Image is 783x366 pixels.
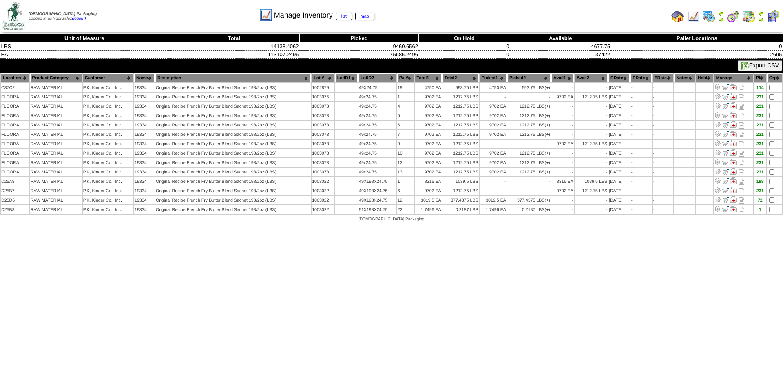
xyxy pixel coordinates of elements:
div: (+) [545,113,550,118]
td: 1212.75 LBS [442,130,479,139]
td: 75685.2496 [299,51,418,59]
th: Manage [714,73,753,82]
div: 231 [754,104,766,109]
td: 9702 EA [480,121,507,129]
td: 1003073 [312,121,334,129]
td: P.K, Kinder Co., Inc. [83,149,133,157]
td: - [551,102,574,111]
td: 19334 [134,102,155,111]
a: (logout) [72,16,86,21]
img: Manage Hold [730,206,737,212]
th: Total [168,34,300,42]
img: excel.gif [741,62,749,70]
td: 1212.75 LBS [507,168,551,176]
td: P.K, Kinder Co., Inc. [83,130,133,139]
td: FLOORA [1,149,29,157]
td: - [551,111,574,120]
td: RAW MATERIAL [30,102,82,111]
td: RAW MATERIAL [30,168,82,176]
td: - [652,83,673,92]
th: Description [155,73,311,82]
td: [DATE] [608,149,630,157]
img: Adjust [714,102,721,109]
td: - [630,111,651,120]
td: - [575,149,608,157]
td: [DATE] [608,121,630,129]
td: Original Recipe French Fry Butter Blend Sachet 198/2oz (LBS) [155,158,311,167]
img: Move [722,131,729,137]
div: (+) [545,170,550,175]
img: Adjust [714,187,721,193]
td: FLOORA [1,121,29,129]
img: Manage Hold [730,187,737,193]
td: 1212.75 LBS [507,111,551,120]
img: calendarinout.gif [742,10,755,23]
td: Original Recipe French Fry Butter Blend Sachet 198/2oz (LBS) [155,111,311,120]
img: Manage Hold [730,149,737,156]
td: [DATE] [608,140,630,148]
td: 1212.75 LBS [507,121,551,129]
img: Manage Hold [730,159,737,165]
img: Move [722,206,729,212]
td: 113107.2496 [168,51,300,59]
td: - [480,140,507,148]
td: 12 [397,158,414,167]
td: - [575,121,608,129]
div: 231 [754,113,766,118]
td: - [652,140,673,148]
td: 1212.75 LBS [507,102,551,111]
img: arrowleft.gif [718,10,724,16]
td: - [507,93,551,101]
td: 4750 EA [480,83,507,92]
th: On Hold [419,34,510,42]
td: RAW MATERIAL [30,140,82,148]
img: Manage Hold [730,177,737,184]
td: 1212.75 LBS [442,149,479,157]
th: Total1 [415,73,442,82]
td: - [480,93,507,101]
td: - [551,130,574,139]
td: 19 [397,83,414,92]
td: - [652,168,673,176]
div: 231 [754,151,766,156]
td: Original Recipe French Fry Butter Blend Sachet 198/2oz (LBS) [155,121,311,129]
td: 1212.75 LBS [507,158,551,167]
img: Move [722,159,729,165]
td: 0 [611,42,783,51]
td: RAW MATERIAL [30,149,82,157]
td: - [551,168,574,176]
td: 1 [397,93,414,101]
img: Move [722,84,729,90]
td: - [575,158,608,167]
td: 1003073 [312,168,334,176]
th: Available [510,34,611,42]
img: Adjust [714,140,721,146]
td: 593.75 LBS [507,83,551,92]
td: 1003073 [312,111,334,120]
img: Move [722,102,729,109]
img: home.gif [671,10,684,23]
td: - [630,83,651,92]
td: [DATE] [608,83,630,92]
td: 5 [397,111,414,120]
td: 49x24.75 [358,149,396,157]
td: - [630,168,651,176]
td: FLOORA [1,102,29,111]
td: 9702 EA [480,149,507,157]
td: 1003073 [312,130,334,139]
td: 9702 EA [415,140,442,148]
td: 19334 [134,111,155,120]
i: Note [739,160,744,166]
td: - [630,102,651,111]
i: Note [739,104,744,110]
td: 1212.75 LBS [442,140,479,148]
td: - [630,93,651,101]
td: 9702 EA [480,102,507,111]
img: Adjust [714,84,721,90]
td: - [630,121,651,129]
td: - [630,158,651,167]
td: Original Recipe French Fry Butter Blend Sachet 198/2oz (LBS) [155,102,311,111]
td: FLOORA [1,140,29,148]
td: 1003075 [312,93,334,101]
img: calendarprod.gif [702,10,715,23]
